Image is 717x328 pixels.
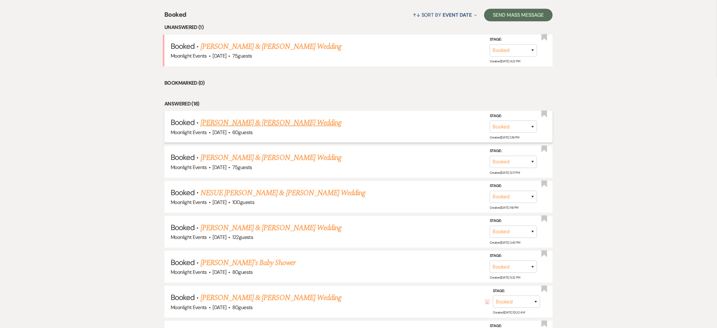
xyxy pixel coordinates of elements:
label: Stage: [490,183,537,189]
button: Send Mass Message [484,9,553,21]
span: Moonlight Events [171,199,207,206]
span: 75 guests [232,164,252,171]
span: Created: [DATE] 10:32 AM [493,310,525,314]
span: 80 guests [232,304,253,311]
span: 122 guests [232,234,253,240]
span: Moonlight Events [171,53,207,59]
label: Stage: [490,113,537,120]
span: Moonlight Events [171,234,207,240]
li: Answered (18) [164,100,553,108]
span: [DATE] [212,53,226,59]
a: [PERSON_NAME] & [PERSON_NAME] Wedding [201,117,341,128]
span: Moonlight Events [171,164,207,171]
span: Created: [DATE] 2:43 PM [490,240,520,245]
span: 75 guests [232,53,252,59]
span: Moonlight Events [171,269,207,275]
span: Booked [171,257,195,267]
span: Moonlight Events [171,304,207,311]
a: NESUE [PERSON_NAME] & [PERSON_NAME] Wedding [201,187,366,199]
span: 80 guests [232,269,253,275]
span: Created: [DATE] 1:19 PM [490,206,518,210]
a: [PERSON_NAME] & [PERSON_NAME] Wedding [201,41,341,52]
span: Moonlight Events [171,129,207,136]
span: Created: [DATE] 5:32 PM [490,275,520,280]
span: Created: [DATE] 12:17 PM [490,170,520,174]
span: Created: [DATE] 4:22 PM [490,59,520,63]
button: Sort By Event Date [410,7,479,23]
label: Stage: [493,288,540,295]
span: Booked [171,117,195,127]
span: 60 guests [232,129,253,136]
a: [PERSON_NAME] & [PERSON_NAME] Wedding [201,222,341,234]
span: Booked [171,188,195,197]
a: [PERSON_NAME] & [PERSON_NAME] Wedding [201,292,341,303]
span: ↑↓ [413,12,420,18]
span: [DATE] [212,129,226,136]
span: [DATE] [212,234,226,240]
a: [PERSON_NAME] & [PERSON_NAME] Wedding [201,152,341,163]
span: Booked [164,10,186,23]
label: Stage: [490,218,537,224]
span: Booked [171,223,195,232]
span: [DATE] [212,304,226,311]
label: Stage: [490,252,537,259]
span: Booked [171,152,195,162]
label: Stage: [490,36,537,43]
span: [DATE] [212,269,226,275]
li: Unanswered (1) [164,23,553,31]
li: Bookmarked (0) [164,79,553,87]
span: [DATE] [212,199,226,206]
label: Stage: [490,148,537,155]
span: [DATE] [212,164,226,171]
span: Booked [171,292,195,302]
span: 100 guests [232,199,254,206]
span: Event Date [443,12,472,18]
span: Booked [171,41,195,51]
a: [PERSON_NAME]'s Baby Shower [201,257,295,269]
span: Created: [DATE] 1:39 PM [490,135,519,139]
